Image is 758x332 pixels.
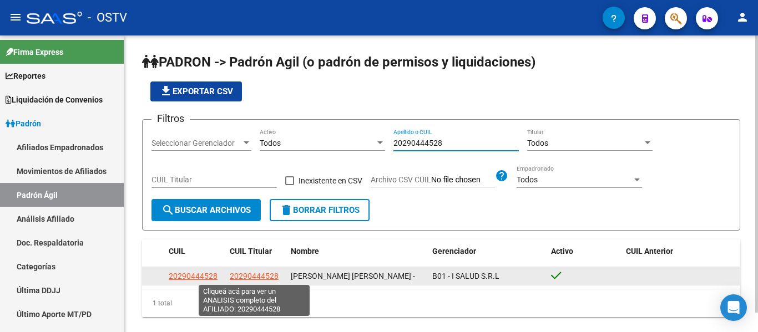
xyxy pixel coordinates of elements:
[527,139,548,147] span: Todos
[280,203,293,217] mat-icon: delete
[230,247,272,256] span: CUIL Titular
[299,174,362,187] span: Inexistente en CSV
[428,239,547,263] datatable-header-cell: Gerenciador
[291,247,319,256] span: Nombre
[142,289,740,317] div: 1 total
[150,81,242,101] button: Exportar CSV
[9,11,22,24] mat-icon: menu
[626,247,673,256] span: CUIL Anterior
[547,239,621,263] datatable-header-cell: Activo
[88,6,127,30] span: - OSTV
[142,54,535,70] span: PADRON -> Padrón Agil (o padrón de permisos y liquidaciones)
[431,175,495,185] input: Archivo CSV CUIL
[280,205,360,215] span: Borrar Filtros
[151,111,190,126] h3: Filtros
[164,239,225,263] datatable-header-cell: CUIL
[517,175,538,184] span: Todos
[495,169,508,182] mat-icon: help
[225,239,286,263] datatable-header-cell: CUIL Titular
[432,272,499,280] span: B01 - I SALUD S.R.L
[260,139,281,147] span: Todos
[371,175,431,184] span: Archivo CSV CUIL
[169,272,218,280] span: 20290444528
[551,247,573,256] span: Activo
[169,247,185,256] span: CUIL
[159,86,233,96] span: Exportar CSV
[270,199,370,221] button: Borrar Filtros
[161,205,251,215] span: Buscar Archivos
[151,199,261,221] button: Buscar Archivos
[161,203,175,217] mat-icon: search
[6,94,103,106] span: Liquidación de Convenios
[286,239,428,263] datatable-header-cell: Nombre
[621,239,741,263] datatable-header-cell: CUIL Anterior
[6,46,63,58] span: Firma Express
[159,84,173,98] mat-icon: file_download
[291,272,415,280] span: [PERSON_NAME] [PERSON_NAME] -
[6,118,41,130] span: Padrón
[736,11,749,24] mat-icon: person
[432,247,476,256] span: Gerenciador
[6,70,46,82] span: Reportes
[230,272,279,280] span: 20290444528
[151,139,241,148] span: Seleccionar Gerenciador
[720,294,747,321] div: Open Intercom Messenger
